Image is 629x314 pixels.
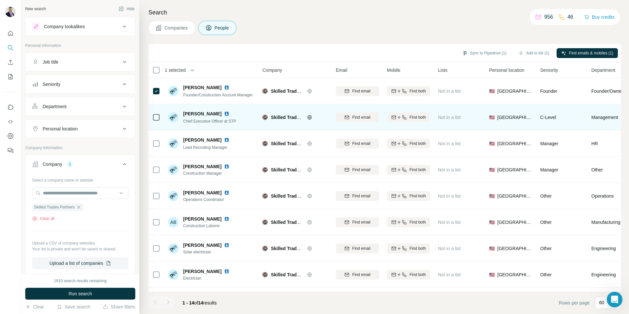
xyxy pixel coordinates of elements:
[103,3,115,15] button: Home
[183,163,221,170] span: [PERSON_NAME]
[540,141,558,146] span: Manager
[5,130,16,142] button: Dashboard
[5,36,126,56] div: adam@yougrowllc.com says…
[387,165,430,175] button: Find both
[32,246,128,252] p: Your list is private and won't be saved or shared.
[182,300,217,305] span: results
[336,270,379,280] button: Find email
[352,219,370,225] span: Find email
[336,191,379,201] button: Find email
[387,217,430,227] button: Find both
[5,133,126,197] div: FinAI says…
[26,19,135,34] button: Company lookalikes
[24,94,126,128] div: i'm having an issue uploading a company list into the search field. I keep getting "modify your s...
[336,165,379,175] button: Find email
[591,193,614,199] span: Operations
[198,300,203,305] span: 14
[224,137,229,143] img: LinkedIn logo
[16,173,33,178] b: [DATE]
[336,244,379,253] button: Find email
[32,257,128,269] button: Upload a list of companies
[26,76,135,92] button: Seniority
[262,167,268,172] img: Logo of Skilled Trades Partners
[387,270,430,280] button: Find both
[68,290,92,297] span: Run search
[183,223,232,229] span: Construction Laborer
[25,304,44,310] button: Clear
[43,59,58,65] div: Job title
[19,4,29,14] img: Profile image for Christian
[489,193,495,199] span: 🇺🇸
[352,114,370,120] span: Find email
[336,112,379,122] button: Find email
[5,101,16,113] button: Use Surfe on LinkedIn
[410,114,426,120] span: Find both
[271,272,322,277] span: Skilled Trades Partners
[540,246,552,251] span: Other
[540,167,558,172] span: Manager
[387,67,400,73] span: Mobile
[489,219,495,226] span: 🇺🇸
[591,219,620,226] span: Manufacturing
[183,189,221,196] span: [PERSON_NAME]
[183,216,221,222] span: [PERSON_NAME]
[10,59,102,85] div: I'm here to help! Please leave a message along with your email address, and we'll get back to you...
[183,197,232,203] span: Operations Coordinator
[4,3,17,15] button: go back
[410,88,426,94] span: Find both
[497,88,532,94] span: [GEOGRAPHIC_DATA]
[10,209,15,215] button: Emoji picker
[103,304,135,310] button: Share filters
[29,98,121,124] div: i'm having an issue uploading a company list into the search field. I keep getting "modify your s...
[599,299,604,306] p: 60
[183,84,221,91] span: [PERSON_NAME]
[215,25,230,31] span: People
[591,271,616,278] span: Engineering
[164,25,188,31] span: Companies
[497,167,532,173] span: [GEOGRAPHIC_DATA]
[55,8,82,15] p: Back [DATE]
[26,54,135,70] button: Job title
[10,150,100,162] b: [PERSON_NAME][EMAIL_ADDRESS][DOMAIN_NAME]
[438,167,461,172] span: Not in a list
[5,133,107,183] div: You’ll get replies here and in your email:✉️[PERSON_NAME][EMAIL_ADDRESS][DOMAIN_NAME]The team wil...
[497,219,532,226] span: [GEOGRAPHIC_DATA]
[224,85,229,90] img: LinkedIn logo
[5,55,107,89] div: I'm here to help! Please leave a message along with your email address, and we'll get back to you...
[591,114,618,121] span: Management
[5,71,16,83] button: My lists
[387,191,430,201] button: Find both
[224,269,229,274] img: LinkedIn logo
[168,269,179,280] img: Avatar
[112,207,123,217] button: Send a message…
[224,190,229,195] img: LinkedIn logo
[262,141,268,146] img: Logo of Skilled Trades Partners
[183,268,221,275] span: [PERSON_NAME]
[271,88,322,94] span: Skilled Trades Partners
[336,86,379,96] button: Find email
[438,67,448,73] span: Lists
[336,139,379,148] button: Find email
[262,67,282,73] span: Company
[262,272,268,277] img: Logo of Skilled Trades Partners
[224,243,229,248] img: LinkedIn logo
[114,4,139,14] button: Hide
[25,145,135,151] p: Company information
[5,7,16,17] img: Avatar
[387,139,430,148] button: Find both
[489,88,495,94] span: 🇺🇸
[540,67,558,73] span: Seniority
[43,81,60,88] div: Seniority
[43,161,62,167] div: Company
[387,86,430,96] button: Find both
[168,86,179,96] img: Avatar
[57,304,90,310] button: Save search
[26,121,135,137] button: Personal location
[66,161,74,167] div: 1
[544,13,553,21] p: 956
[54,278,107,284] div: 1910 search results remaining
[352,141,370,147] span: Find email
[438,115,461,120] span: Not in a list
[540,115,556,120] span: C-Level
[32,240,128,246] p: Upload a CSV of company websites.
